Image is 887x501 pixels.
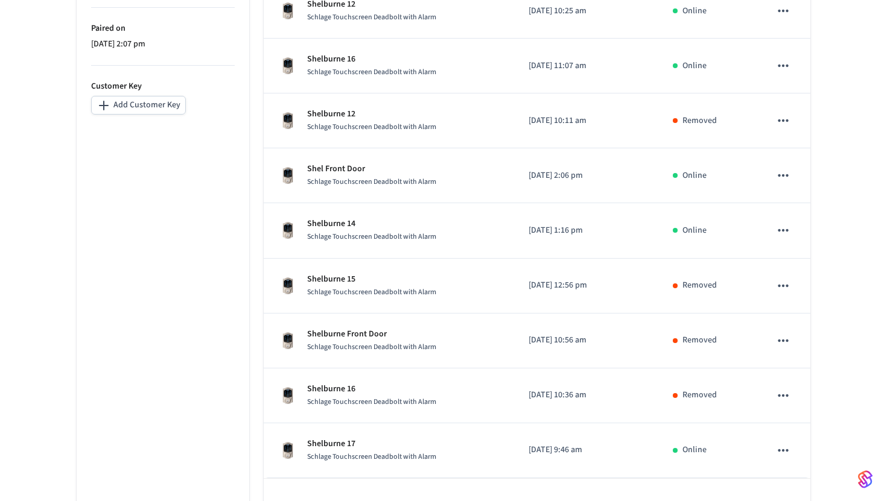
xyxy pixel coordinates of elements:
[682,389,717,402] p: Removed
[307,438,436,450] p: Shelburne 17
[307,273,436,286] p: Shelburne 15
[682,279,717,292] p: Removed
[307,67,436,77] span: Schlage Touchscreen Deadbolt with Alarm
[278,276,297,295] img: Schlage Sense Smart Deadbolt with Camelot Trim, Front
[278,441,297,460] img: Schlage Sense Smart Deadbolt with Camelot Trim, Front
[529,334,643,347] p: [DATE] 10:56 am
[529,389,643,402] p: [DATE] 10:36 am
[307,163,436,175] p: Shel Front Door
[307,122,436,132] span: Schlage Touchscreen Deadbolt with Alarm
[682,60,707,72] p: Online
[682,224,707,237] p: Online
[529,60,643,72] p: [DATE] 11:07 am
[278,331,297,350] img: Schlage Sense Smart Deadbolt with Camelot Trim, Front
[307,53,436,66] p: Shelburne 16
[529,444,643,456] p: [DATE] 9:46 am
[307,342,436,352] span: Schlage Touchscreen Deadbolt with Alarm
[278,166,297,185] img: Schlage Sense Smart Deadbolt with Camelot Trim, Front
[91,38,235,51] p: [DATE] 2:07 pm
[307,218,436,230] p: Shelburne 14
[529,169,643,182] p: [DATE] 2:06 pm
[529,279,643,292] p: [DATE] 12:56 pm
[91,80,235,93] p: Customer Key
[682,169,707,182] p: Online
[307,452,436,462] span: Schlage Touchscreen Deadbolt with Alarm
[682,444,707,456] p: Online
[278,386,297,405] img: Schlage Sense Smart Deadbolt with Camelot Trim, Front
[858,470,873,489] img: SeamLogoGradient.69752ec5.svg
[307,328,436,341] p: Shelburne Front Door
[307,108,436,121] p: Shelburne 12
[278,111,297,130] img: Schlage Sense Smart Deadbolt with Camelot Trim, Front
[682,334,717,347] p: Removed
[307,383,436,395] p: Shelburne 16
[278,221,297,240] img: Schlage Sense Smart Deadbolt with Camelot Trim, Front
[307,287,436,297] span: Schlage Touchscreen Deadbolt with Alarm
[682,5,707,17] p: Online
[91,96,186,115] button: Add Customer Key
[682,115,717,127] p: Removed
[529,224,643,237] p: [DATE] 1:16 pm
[307,177,436,187] span: Schlage Touchscreen Deadbolt with Alarm
[91,22,235,35] p: Paired on
[307,397,436,407] span: Schlage Touchscreen Deadbolt with Alarm
[307,12,436,22] span: Schlage Touchscreen Deadbolt with Alarm
[307,232,436,242] span: Schlage Touchscreen Deadbolt with Alarm
[529,115,643,127] p: [DATE] 10:11 am
[529,5,643,17] p: [DATE] 10:25 am
[278,56,297,75] img: Schlage Sense Smart Deadbolt with Camelot Trim, Front
[278,1,297,20] img: Schlage Sense Smart Deadbolt with Camelot Trim, Front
